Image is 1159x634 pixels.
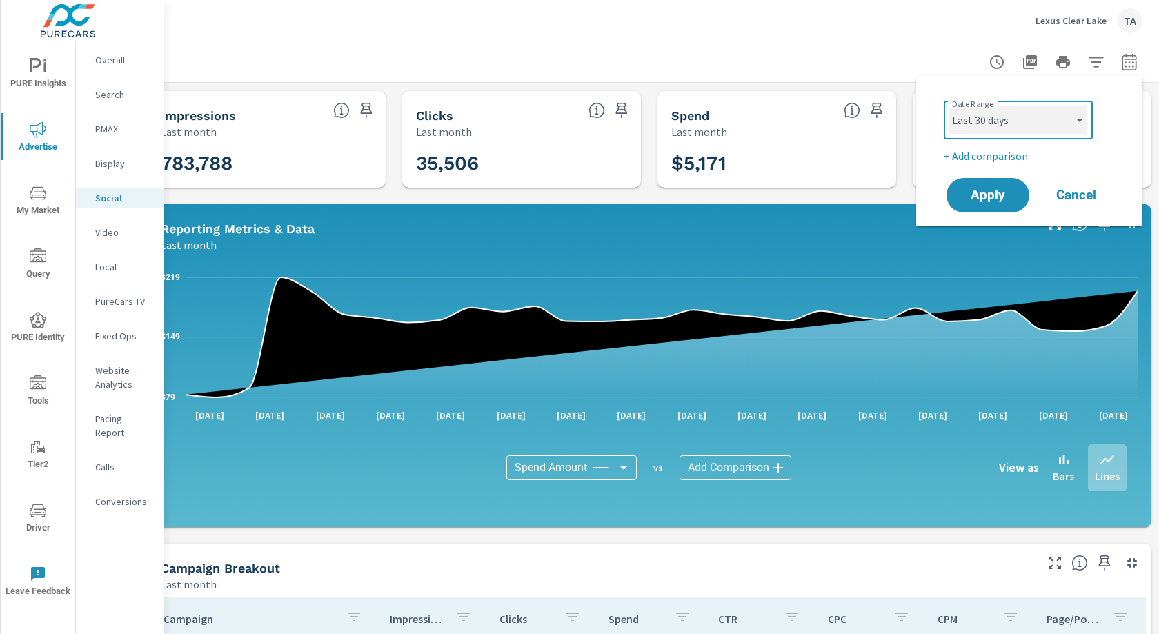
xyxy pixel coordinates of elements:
[1093,552,1116,574] span: Save this to your personalized report
[671,108,709,123] h5: Spend
[333,102,350,119] span: The number of times an ad was shown on your behalf.
[76,257,164,277] div: Local
[76,222,164,243] div: Video
[416,152,627,175] h3: 35,506
[95,412,152,439] p: Pacing Report
[161,332,180,341] text: $149
[416,123,472,140] p: Last month
[607,408,655,422] p: [DATE]
[76,119,164,139] div: PMAX
[515,461,587,475] span: Spend Amount
[1089,408,1138,422] p: [DATE]
[95,191,152,205] p: Social
[938,612,992,626] p: CPM
[95,364,152,391] p: Website Analytics
[1121,552,1143,574] button: Minimize Widget
[828,612,882,626] p: CPC
[5,248,71,282] span: Query
[1016,48,1044,76] button: "Export Report to PDF"
[76,326,164,346] div: Fixed Ops
[76,84,164,105] div: Search
[161,237,217,253] p: Last month
[637,462,680,474] p: vs
[5,121,71,155] span: Advertise
[76,50,164,70] div: Overall
[1035,178,1118,212] button: Cancel
[95,495,152,508] p: Conversions
[947,178,1029,212] button: Apply
[944,148,1120,164] p: + Add comparison
[186,408,234,422] p: [DATE]
[506,455,637,480] div: Spend Amount
[390,612,444,626] p: Impressions
[866,99,888,121] span: Save this to your personalized report
[76,153,164,174] div: Display
[161,152,372,175] h3: 783,788
[355,99,377,121] span: Save this to your personalized report
[1049,48,1077,76] button: Print Report
[849,408,897,422] p: [DATE]
[76,291,164,312] div: PureCars TV
[5,375,71,409] span: Tools
[95,88,152,101] p: Search
[1116,48,1143,76] button: Select Date Range
[95,460,152,474] p: Calls
[161,221,315,236] h5: Reporting Metrics & Data
[1071,555,1088,571] span: This is a summary of Social performance results by campaign. Each column can be sorted.
[161,108,236,123] h5: Impressions
[76,408,164,443] div: Pacing Report
[1044,552,1066,574] button: Make Fullscreen
[76,188,164,208] div: Social
[999,461,1039,475] h6: View as
[161,561,280,575] h5: Campaign Breakout
[788,408,836,422] p: [DATE]
[1049,189,1104,201] span: Cancel
[960,189,1016,201] span: Apply
[5,502,71,536] span: Driver
[1082,48,1110,76] button: Apply Filters
[1053,468,1074,484] p: Bars
[969,408,1017,422] p: [DATE]
[588,102,605,119] span: The number of times an ad was clicked by a consumer.
[1029,408,1078,422] p: [DATE]
[5,185,71,219] span: My Market
[1095,468,1120,484] p: Lines
[76,360,164,395] div: Website Analytics
[5,58,71,92] span: PURE Insights
[728,408,776,422] p: [DATE]
[671,152,882,175] h3: $5,171
[95,295,152,308] p: PureCars TV
[688,461,769,475] span: Add Comparison
[844,102,860,119] span: The amount of money spent on advertising during the period.
[95,122,152,136] p: PMAX
[76,491,164,512] div: Conversions
[95,53,152,67] p: Overall
[487,408,535,422] p: [DATE]
[95,260,152,274] p: Local
[5,312,71,346] span: PURE Identity
[1,41,75,613] div: nav menu
[246,408,294,422] p: [DATE]
[547,408,595,422] p: [DATE]
[671,123,727,140] p: Last month
[161,123,217,140] p: Last month
[366,408,415,422] p: [DATE]
[95,226,152,239] p: Video
[611,99,633,121] span: Save this to your personalized report
[1036,14,1107,27] p: Lexus Clear Lake
[95,329,152,343] p: Fixed Ops
[1118,8,1142,33] div: TA
[416,108,453,123] h5: Clicks
[680,455,791,480] div: Add Comparison
[608,612,663,626] p: Spend
[5,439,71,473] span: Tier2
[306,408,355,422] p: [DATE]
[164,612,335,626] p: Campaign
[76,457,164,477] div: Calls
[499,612,554,626] p: Clicks
[5,566,71,600] span: Leave Feedback
[718,612,773,626] p: CTR
[668,408,716,422] p: [DATE]
[95,157,152,170] p: Display
[161,576,217,593] p: Last month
